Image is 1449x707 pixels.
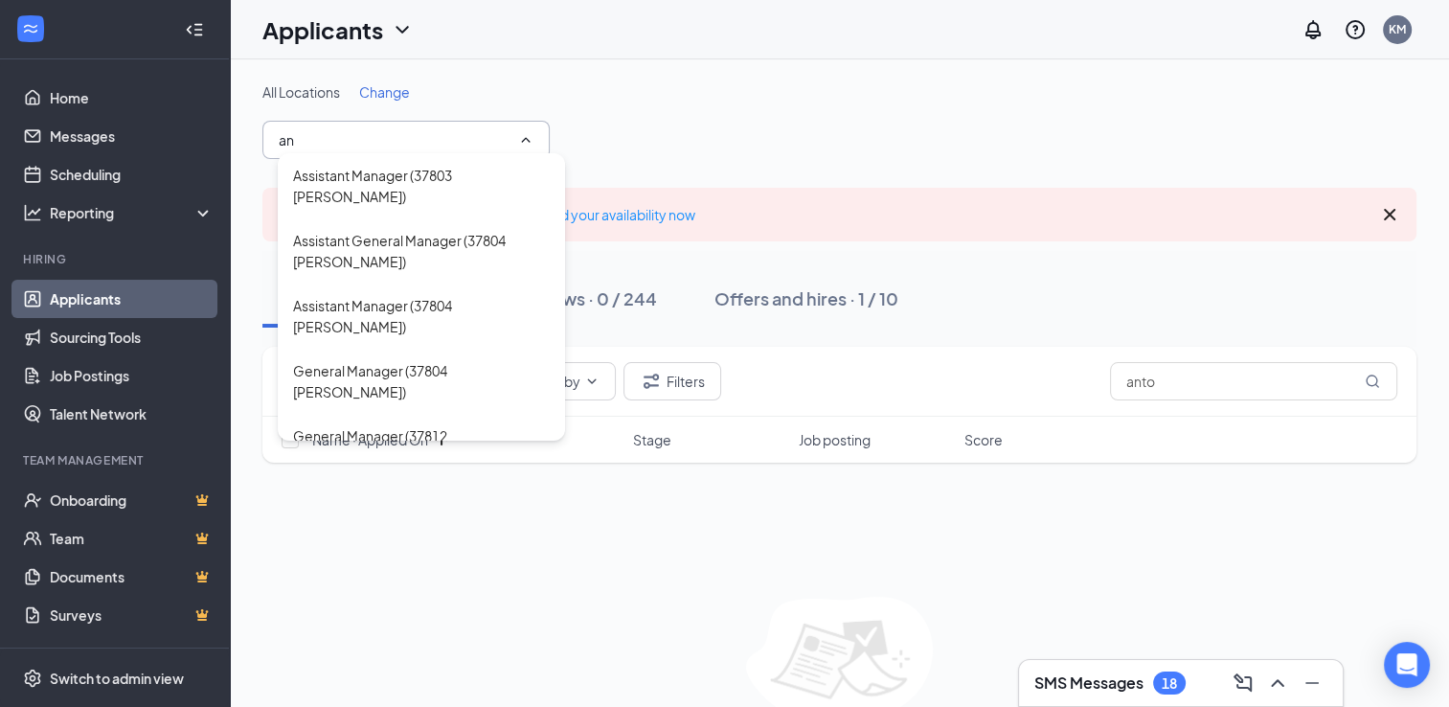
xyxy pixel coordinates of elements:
div: General Manager (37804 [PERSON_NAME]) [293,360,550,402]
input: Search in applications [1110,362,1397,400]
span: Change [359,83,410,101]
div: General Manager (37812 [PERSON_NAME]) [293,425,550,468]
div: Interviews · 0 / 244 [499,286,657,310]
span: Stage [633,430,671,449]
a: DocumentsCrown [50,558,214,596]
h1: Applicants [262,13,383,46]
a: Talent Network [50,395,214,433]
svg: Filter [640,370,663,393]
svg: MagnifyingGlass [1365,374,1380,389]
svg: Notifications [1302,18,1324,41]
a: Job Postings [50,356,214,395]
a: Messages [50,117,214,155]
span: All Locations [262,83,340,101]
svg: Cross [1378,203,1401,226]
svg: Collapse [185,20,204,39]
svg: ChevronDown [584,374,600,389]
div: Assistant Manager (37803 [PERSON_NAME]) [293,165,550,207]
svg: ChevronUp [1266,672,1289,695]
a: SurveysCrown [50,596,214,634]
button: Sort byChevronDown [519,362,616,400]
svg: Analysis [23,203,42,222]
div: Switch to admin view [50,669,184,688]
div: KM [1389,21,1406,37]
h3: SMS Messages [1034,673,1143,694]
div: Assistant General Manager (37804 [PERSON_NAME]) [293,230,550,272]
button: Minimize [1297,668,1327,698]
a: Scheduling [50,155,214,194]
div: 18 [1162,675,1177,692]
svg: Settings [23,669,42,688]
a: Add your availability now [543,206,695,223]
div: Assistant Manager (37804 [PERSON_NAME]) [293,295,550,337]
div: Hiring [23,251,210,267]
div: Offers and hires · 1 / 10 [714,286,898,310]
svg: ComposeMessage [1232,672,1255,695]
a: Applicants [50,280,214,318]
svg: ChevronUp [518,132,533,148]
div: Reporting [50,203,215,222]
svg: QuestionInfo [1344,18,1367,41]
button: Filter Filters [623,362,721,400]
svg: WorkstreamLogo [21,19,40,38]
svg: Minimize [1301,672,1324,695]
span: Job posting [799,430,871,449]
svg: ChevronDown [391,18,414,41]
button: ChevronUp [1262,668,1293,698]
input: All Job Postings [279,129,510,150]
div: Team Management [23,452,210,468]
a: Home [50,79,214,117]
a: Sourcing Tools [50,318,214,356]
span: Score [964,430,1003,449]
a: OnboardingCrown [50,481,214,519]
button: ComposeMessage [1228,668,1258,698]
a: TeamCrown [50,519,214,558]
div: Open Intercom Messenger [1384,642,1430,688]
